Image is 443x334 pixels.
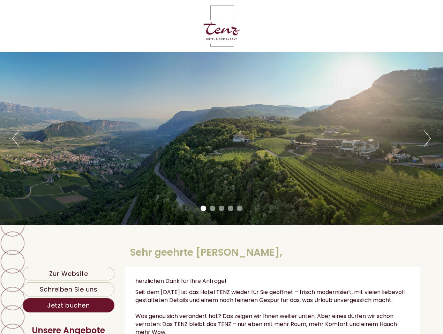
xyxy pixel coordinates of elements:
[23,267,114,281] a: Zur Website
[135,277,410,285] p: herzlichen Dank für Ihre Anfrage!
[23,282,114,296] a: Schreiben Sie uns
[12,130,20,147] button: Previous
[130,247,282,258] h1: Sehr geehrte [PERSON_NAME],
[23,298,114,312] a: Jetzt buchen
[423,130,431,147] button: Next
